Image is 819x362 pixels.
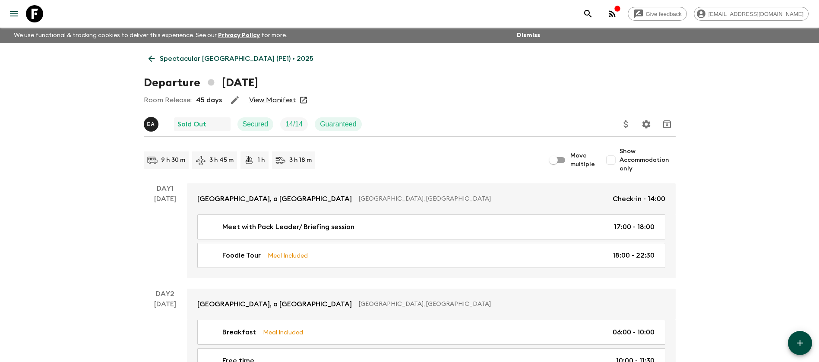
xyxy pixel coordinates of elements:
p: 9 h 30 m [161,156,185,164]
p: Meal Included [263,327,303,337]
span: Ernesto Andrade [144,120,160,126]
p: [GEOGRAPHIC_DATA], a [GEOGRAPHIC_DATA] [197,194,352,204]
button: menu [5,5,22,22]
p: [GEOGRAPHIC_DATA], a [GEOGRAPHIC_DATA] [197,299,352,309]
a: Spectacular [GEOGRAPHIC_DATA] (PE1) • 2025 [144,50,318,67]
a: [GEOGRAPHIC_DATA], a [GEOGRAPHIC_DATA][GEOGRAPHIC_DATA], [GEOGRAPHIC_DATA] [187,289,676,320]
a: View Manifest [249,96,296,104]
a: Meet with Pack Leader/ Briefing session17:00 - 18:00 [197,214,665,239]
a: [GEOGRAPHIC_DATA], a [GEOGRAPHIC_DATA][GEOGRAPHIC_DATA], [GEOGRAPHIC_DATA]Check-in - 14:00 [187,183,676,214]
span: [EMAIL_ADDRESS][DOMAIN_NAME] [704,11,808,17]
p: Secured [243,119,269,129]
span: Show Accommodation only [620,147,676,173]
p: 17:00 - 18:00 [614,222,655,232]
p: 18:00 - 22:30 [613,250,655,261]
p: 1 h [258,156,265,164]
p: [GEOGRAPHIC_DATA], [GEOGRAPHIC_DATA] [359,300,658,308]
p: Guaranteed [320,119,357,129]
p: 3 h 18 m [289,156,312,164]
p: Day 1 [144,183,187,194]
span: Move multiple [570,151,595,169]
a: Give feedback [628,7,687,21]
p: Meet with Pack Leader/ Briefing session [222,222,354,232]
p: Day 2 [144,289,187,299]
p: 06:00 - 10:00 [613,327,655,337]
button: Dismiss [515,29,542,41]
button: Archive (Completed, Cancelled or Unsynced Departures only) [658,116,676,133]
p: Foodie Tour [222,250,261,261]
div: [EMAIL_ADDRESS][DOMAIN_NAME] [694,7,809,21]
a: Foodie TourMeal Included18:00 - 22:30 [197,243,665,268]
h1: Departure [DATE] [144,74,258,91]
a: Privacy Policy [218,32,260,38]
button: search adventures [579,5,597,22]
div: Secured [237,117,274,131]
p: 14 / 14 [285,119,303,129]
p: Sold Out [177,119,206,129]
p: 3 h 45 m [209,156,234,164]
p: Meal Included [268,251,308,260]
div: [DATE] [154,194,176,278]
p: We use functional & tracking cookies to deliver this experience. See our for more. [10,28,291,43]
button: Settings [638,116,655,133]
p: [GEOGRAPHIC_DATA], [GEOGRAPHIC_DATA] [359,195,606,203]
p: Breakfast [222,327,256,337]
p: Room Release: [144,95,192,105]
span: Give feedback [641,11,686,17]
p: Spectacular [GEOGRAPHIC_DATA] (PE1) • 2025 [160,54,313,64]
p: E A [147,121,155,128]
div: Trip Fill [280,117,308,131]
button: Update Price, Early Bird Discount and Costs [617,116,635,133]
p: 45 days [196,95,222,105]
a: BreakfastMeal Included06:00 - 10:00 [197,320,665,345]
button: EA [144,117,160,132]
p: Check-in - 14:00 [613,194,665,204]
